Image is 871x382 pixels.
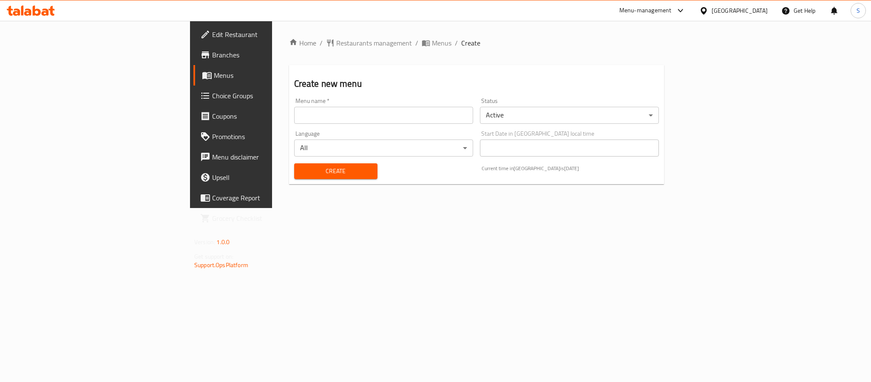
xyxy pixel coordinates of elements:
[212,29,329,40] span: Edit Restaurant
[326,38,412,48] a: Restaurants management
[193,167,335,188] a: Upsell
[193,24,335,45] a: Edit Restaurant
[336,38,412,48] span: Restaurants management
[193,188,335,208] a: Coverage Report
[294,140,473,157] div: All
[194,251,233,262] span: Get support on:
[194,237,215,248] span: Version:
[712,6,768,15] div: [GEOGRAPHIC_DATA]
[193,86,335,106] a: Choice Groups
[212,172,329,182] span: Upsell
[212,131,329,142] span: Promotions
[193,65,335,86] a: Menus
[294,107,473,124] input: Please enter Menu name
[857,6,860,15] span: S
[294,77,659,90] h2: Create new menu
[432,38,451,48] span: Menus
[193,147,335,167] a: Menu disclaimer
[422,38,451,48] a: Menus
[214,70,329,80] span: Menus
[212,50,329,60] span: Branches
[193,208,335,228] a: Grocery Checklist
[461,38,480,48] span: Create
[193,126,335,147] a: Promotions
[216,237,230,248] span: 1.0.0
[482,165,659,172] p: Current time in [GEOGRAPHIC_DATA] is [DATE]
[301,166,371,177] span: Create
[212,111,329,121] span: Coupons
[289,38,664,48] nav: breadcrumb
[193,45,335,65] a: Branches
[455,38,458,48] li: /
[415,38,418,48] li: /
[212,91,329,101] span: Choice Groups
[212,193,329,203] span: Coverage Report
[619,6,672,16] div: Menu-management
[212,213,329,223] span: Grocery Checklist
[294,163,378,179] button: Create
[480,107,659,124] div: Active
[194,259,248,271] a: Support.OpsPlatform
[212,152,329,162] span: Menu disclaimer
[193,106,335,126] a: Coupons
